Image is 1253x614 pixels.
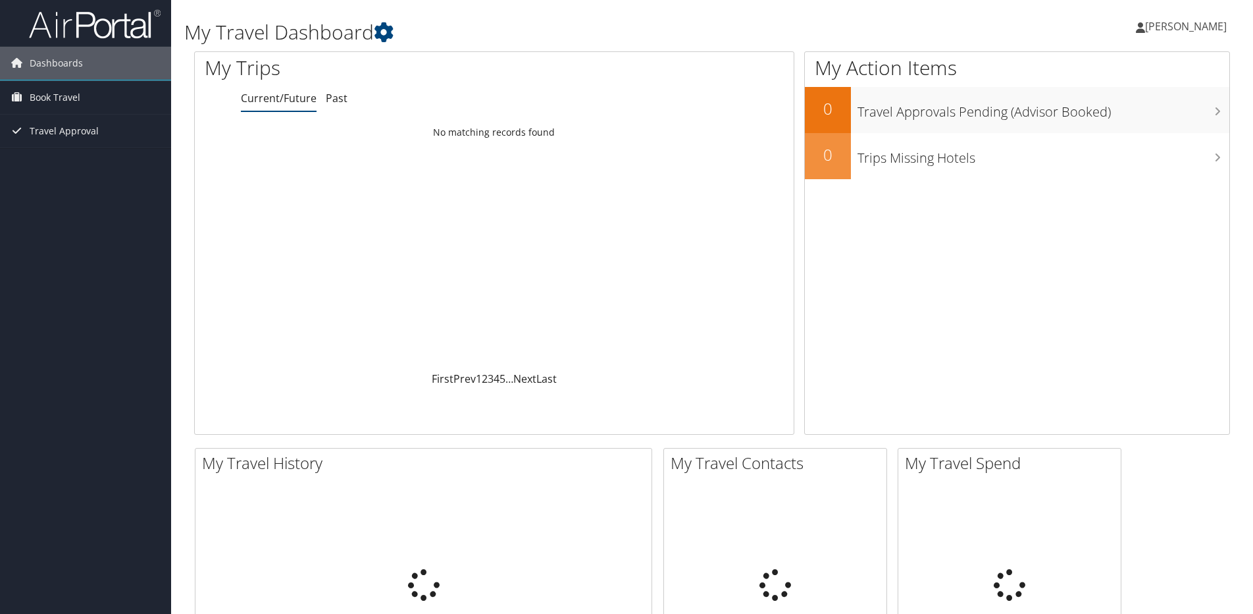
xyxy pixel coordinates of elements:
[494,372,499,386] a: 4
[30,81,80,114] span: Book Travel
[453,372,476,386] a: Prev
[805,98,851,120] h2: 0
[476,372,482,386] a: 1
[29,9,161,40] img: airportal-logo.png
[671,452,886,474] h2: My Travel Contacts
[205,54,534,82] h1: My Trips
[195,121,794,144] td: No matching records found
[905,452,1121,474] h2: My Travel Spend
[805,54,1229,82] h1: My Action Items
[241,91,317,105] a: Current/Future
[432,372,453,386] a: First
[184,18,888,46] h1: My Travel Dashboard
[505,372,513,386] span: …
[805,87,1229,133] a: 0Travel Approvals Pending (Advisor Booked)
[513,372,536,386] a: Next
[326,91,347,105] a: Past
[482,372,488,386] a: 2
[805,144,851,166] h2: 0
[857,142,1229,167] h3: Trips Missing Hotels
[30,115,99,148] span: Travel Approval
[30,47,83,80] span: Dashboards
[805,133,1229,179] a: 0Trips Missing Hotels
[499,372,505,386] a: 5
[857,96,1229,121] h3: Travel Approvals Pending (Advisor Booked)
[536,372,557,386] a: Last
[1145,19,1227,34] span: [PERSON_NAME]
[1136,7,1240,46] a: [PERSON_NAME]
[202,452,652,474] h2: My Travel History
[488,372,494,386] a: 3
